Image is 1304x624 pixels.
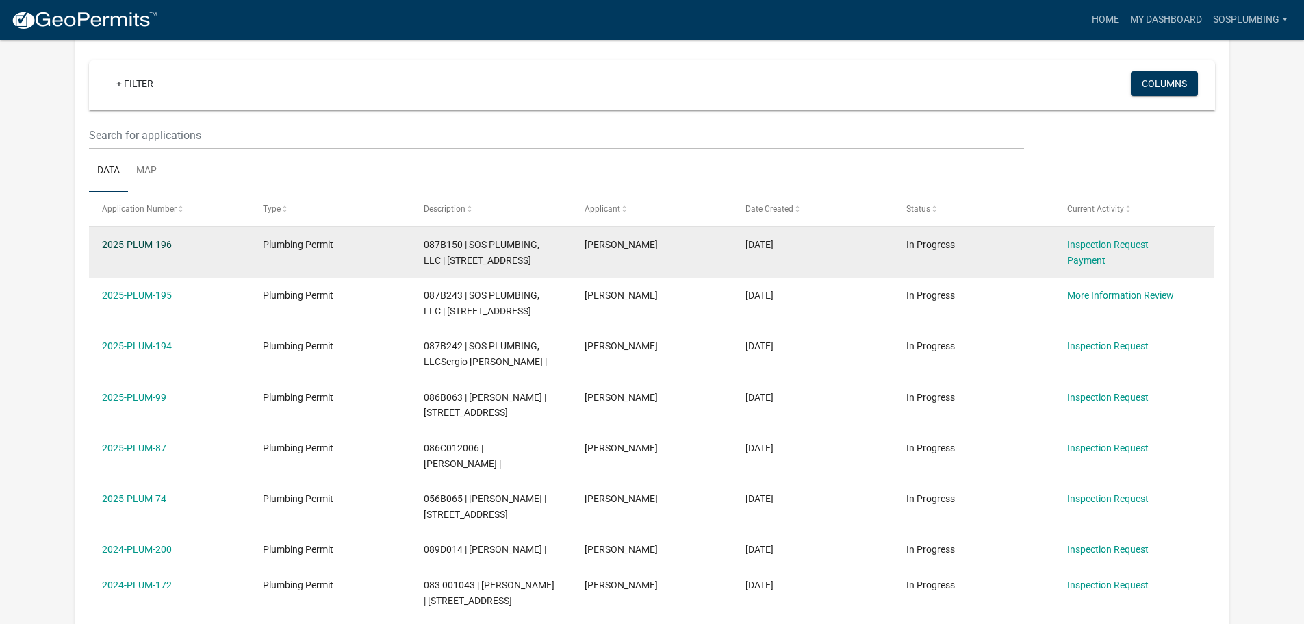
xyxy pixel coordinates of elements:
span: In Progress [906,340,955,351]
datatable-header-cell: Date Created [732,192,893,225]
span: Date Created [745,204,793,214]
span: Status [906,204,930,214]
datatable-header-cell: Application Number [89,192,250,225]
span: Sergio Monjaras [585,493,658,504]
datatable-header-cell: Description [411,192,572,225]
span: In Progress [906,544,955,555]
span: 087B242 | SOS PLUMBING, LLCSergio Esteban Monjaras | [424,340,547,367]
span: 086C012006 | Sergio Monjaras | [424,442,501,469]
span: Sergio Monjaras [585,340,658,351]
a: + Filter [105,71,164,96]
span: In Progress [906,493,955,504]
a: Data [89,149,128,193]
span: 089D014 | Sergio Monjaras | [424,544,546,555]
a: 2025-PLUM-74 [102,493,166,504]
a: 2024-PLUM-200 [102,544,172,555]
span: Plumbing Permit [263,392,333,403]
span: Sergio Monjaras [585,392,658,403]
span: 08/28/2024 [745,579,774,590]
span: 09/29/2025 [745,290,774,301]
datatable-header-cell: Type [250,192,411,225]
span: 086B063 | Sergio Monjaras | 108 Old Montgomeryville Rd NE [424,392,546,419]
a: 2025-PLUM-195 [102,290,172,301]
span: 087B150 | SOS PLUMBING, LLC | 108 OLD MONTGOMERYVILLE RD [424,239,539,266]
datatable-header-cell: Applicant [572,192,732,225]
button: Columns [1131,71,1198,96]
a: 2025-PLUM-87 [102,442,166,453]
a: Inspection Request [1067,493,1149,504]
span: 056B065 | SERGIO MONJARAS | 108 OLD MONTGOMERYVILLE RD [424,493,546,520]
span: Sergio Monjaras [585,442,658,453]
a: Inspection Request [1067,239,1149,250]
span: Sergio Monjaras [585,290,658,301]
a: Inspection Request [1067,392,1149,403]
span: Sergio Monjaras [585,544,658,555]
a: More Information Review [1067,290,1174,301]
a: Inspection Request [1067,340,1149,351]
span: Applicant [585,204,620,214]
span: Plumbing Permit [263,239,333,250]
span: 083 001043 | Sergio Monjaras | 105 HIGHPINE DR [424,579,554,606]
a: Inspection Request [1067,442,1149,453]
a: 2025-PLUM-196 [102,239,172,250]
input: Search for applications [89,121,1023,149]
a: Payment [1067,255,1105,266]
span: Description [424,204,465,214]
span: In Progress [906,392,955,403]
span: Sergio Monjaras [585,239,658,250]
span: 10/08/2024 [745,544,774,555]
span: In Progress [906,579,955,590]
span: Plumbing Permit [263,442,333,453]
a: Inspection Request [1067,544,1149,555]
span: 05/05/2025 [745,442,774,453]
span: In Progress [906,239,955,250]
span: Plumbing Permit [263,544,333,555]
datatable-header-cell: Status [893,192,1053,225]
span: 09/29/2025 [745,239,774,250]
span: In Progress [906,442,955,453]
span: Current Activity [1067,204,1124,214]
span: Sergio Monjaras [585,579,658,590]
a: 2025-PLUM-194 [102,340,172,351]
a: Map [128,149,165,193]
a: 2024-PLUM-172 [102,579,172,590]
datatable-header-cell: Current Activity [1053,192,1214,225]
span: Plumbing Permit [263,340,333,351]
a: Home [1086,7,1125,33]
span: Plumbing Permit [263,290,333,301]
span: Application Number [102,204,177,214]
a: SOSPLUMBING [1207,7,1293,33]
span: 04/10/2025 [745,493,774,504]
a: Inspection Request [1067,579,1149,590]
a: My Dashboard [1125,7,1207,33]
span: 05/28/2025 [745,392,774,403]
span: Plumbing Permit [263,579,333,590]
span: Type [263,204,281,214]
span: 09/29/2025 [745,340,774,351]
span: In Progress [906,290,955,301]
span: Plumbing Permit [263,493,333,504]
a: 2025-PLUM-99 [102,392,166,403]
span: 087B243 | SOS PLUMBING, LLC | 108 OLD MONTGOMERYVILLE RD [424,290,539,316]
